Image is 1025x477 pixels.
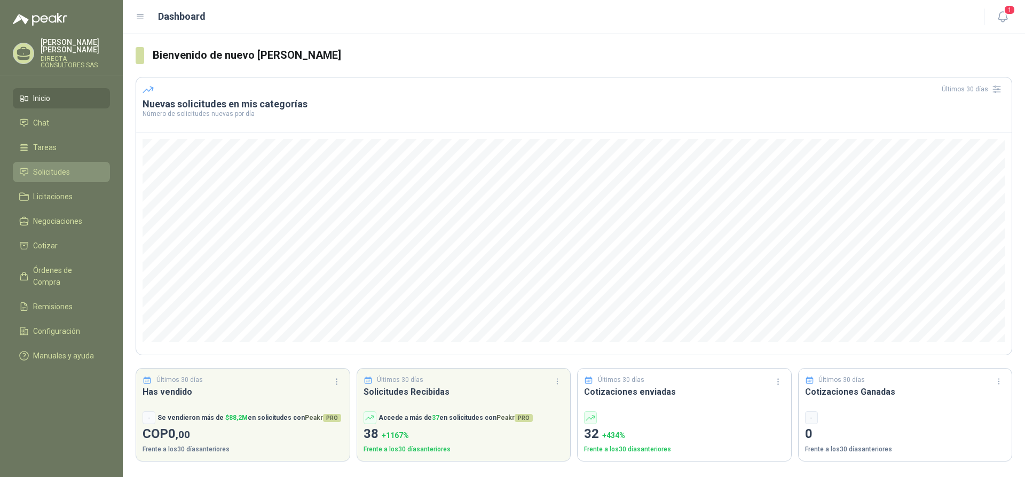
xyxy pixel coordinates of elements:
span: Licitaciones [33,191,73,202]
a: Solicitudes [13,162,110,182]
a: Chat [13,113,110,133]
p: Últimos 30 días [598,375,644,385]
a: Tareas [13,137,110,158]
p: Frente a los 30 días anteriores [143,444,343,455]
span: + 434 % [602,431,625,440]
img: Logo peakr [13,13,67,26]
div: - [143,411,155,424]
span: Peakr [496,414,533,421]
div: - [805,411,818,424]
span: Chat [33,117,49,129]
p: [PERSON_NAME] [PERSON_NAME] [41,38,110,53]
span: Solicitudes [33,166,70,178]
span: 0 [168,426,190,441]
a: Inicio [13,88,110,108]
div: Últimos 30 días [942,81,1005,98]
h1: Dashboard [158,9,206,24]
p: DIRECTA CONSULTORES SAS [41,56,110,68]
p: 38 [364,424,564,444]
p: 0 [805,424,1006,444]
h3: Has vendido [143,385,343,398]
a: Negociaciones [13,211,110,231]
span: PRO [515,414,533,422]
p: Últimos 30 días [377,375,423,385]
span: 37 [432,414,439,421]
span: Inicio [33,92,50,104]
span: Cotizar [33,240,58,252]
a: Remisiones [13,296,110,317]
a: Manuales y ayuda [13,346,110,366]
span: 1 [1004,5,1015,15]
span: Tareas [33,142,57,153]
span: Peakr [305,414,341,421]
p: Frente a los 30 días anteriores [364,444,564,455]
span: Manuales y ayuda [33,350,94,362]
span: $ 88,2M [225,414,248,421]
h3: Nuevas solicitudes en mis categorías [143,98,1005,111]
p: 32 [584,424,785,444]
h3: Cotizaciones enviadas [584,385,785,398]
p: Últimos 30 días [818,375,865,385]
span: ,00 [176,428,190,441]
p: COP [143,424,343,444]
h3: Bienvenido de nuevo [PERSON_NAME] [153,47,1012,64]
a: Configuración [13,321,110,341]
p: Frente a los 30 días anteriores [805,444,1006,455]
button: 1 [993,7,1012,27]
span: PRO [323,414,341,422]
span: Negociaciones [33,215,82,227]
h3: Cotizaciones Ganadas [805,385,1006,398]
a: Órdenes de Compra [13,260,110,292]
p: Se vendieron más de en solicitudes con [157,413,341,423]
p: Accede a más de en solicitudes con [379,413,533,423]
p: Número de solicitudes nuevas por día [143,111,1005,117]
p: Frente a los 30 días anteriores [584,444,785,455]
span: Configuración [33,325,80,337]
p: Últimos 30 días [156,375,203,385]
span: + 1167 % [382,431,409,440]
a: Cotizar [13,236,110,256]
h3: Solicitudes Recibidas [364,385,564,398]
span: Órdenes de Compra [33,264,100,288]
span: Remisiones [33,301,73,312]
a: Licitaciones [13,186,110,207]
